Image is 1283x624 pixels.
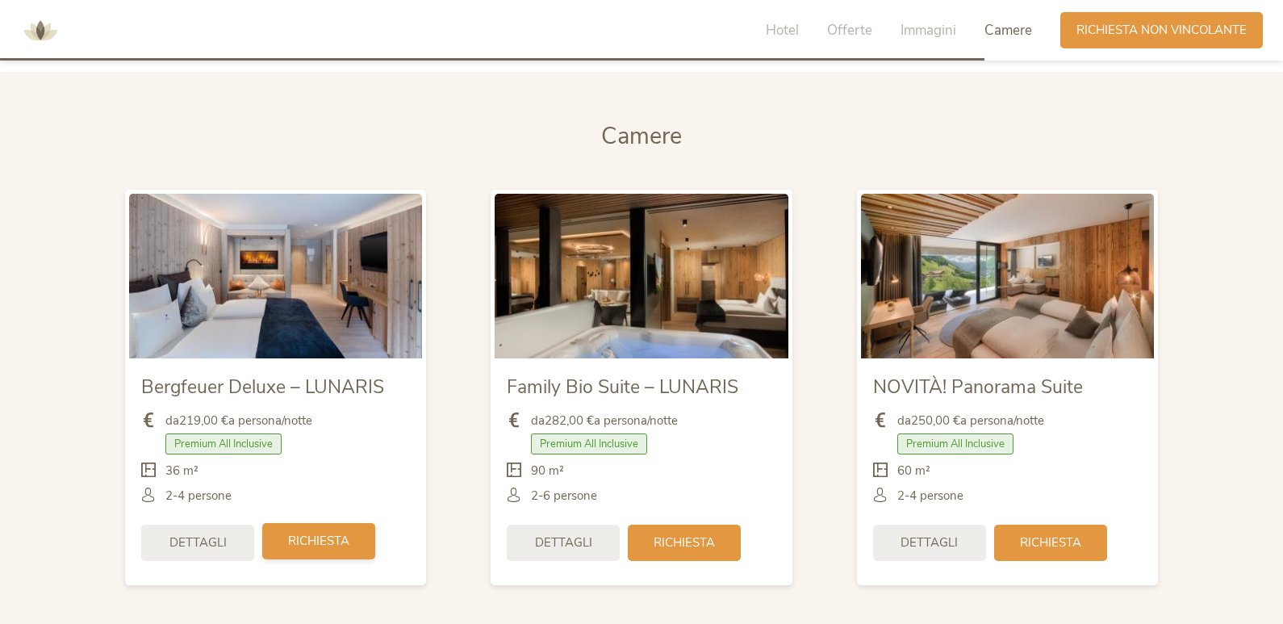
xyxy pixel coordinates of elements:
b: 219,00 € [179,413,228,429]
span: 36 m² [165,463,199,480]
span: 90 m² [531,463,564,480]
img: AMONTI & LUNARIS Wellnessresort [16,6,65,55]
a: AMONTI & LUNARIS Wellnessresort [16,24,65,36]
span: Premium All Inclusive [897,433,1013,454]
span: Premium All Inclusive [531,433,647,454]
span: Richiesta [288,533,349,550]
span: NOVITÀ! Panorama Suite [873,375,1083,400]
span: 2-6 persone [531,488,597,505]
span: 60 m² [897,463,930,480]
img: NOVITÀ! Panorama Suite [861,194,1154,358]
span: Richiesta non vincolante [1076,22,1247,39]
span: Hotel [766,21,799,40]
img: Bergfeuer Deluxe – LUNARIS [129,194,422,358]
span: Camere [984,21,1032,40]
span: 2-4 persone [165,488,232,505]
span: Dettagli [169,534,227,551]
span: Premium All Inclusive [165,433,282,454]
span: Richiesta [1020,534,1081,551]
b: 282,00 € [545,413,594,429]
img: Family Bio Suite – LUNARIS [495,194,788,358]
span: Dettagli [535,534,592,551]
b: 250,00 € [911,413,960,429]
span: Bergfeuer Deluxe – LUNARIS [141,375,384,400]
span: Immagini [901,21,956,40]
span: 2-4 persone [897,488,963,505]
span: Family Bio Suite – LUNARIS [507,375,738,400]
span: Dettagli [901,534,958,551]
span: da a persona/notte [165,413,312,429]
span: Richiesta [654,534,715,551]
span: da a persona/notte [531,413,678,429]
span: Offerte [827,21,872,40]
span: Camere [601,120,682,152]
span: da a persona/notte [897,413,1044,429]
